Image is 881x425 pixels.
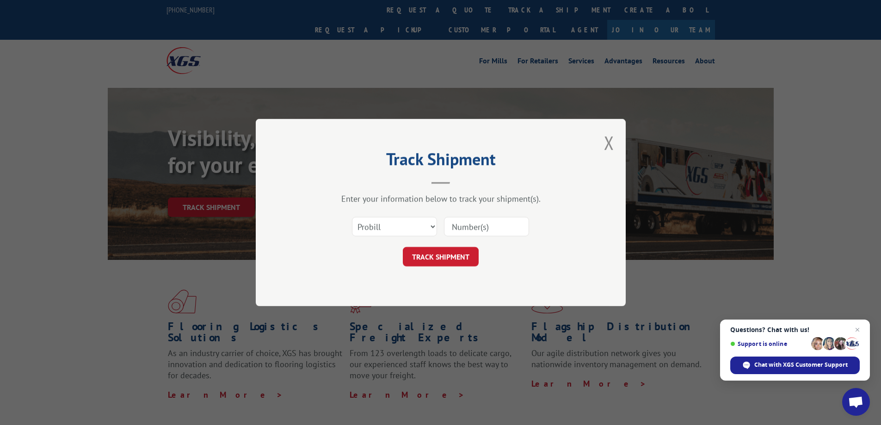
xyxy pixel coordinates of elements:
button: TRACK SHIPMENT [403,247,479,266]
span: Support is online [730,340,808,347]
span: Questions? Chat with us! [730,326,860,333]
div: Chat with XGS Customer Support [730,357,860,374]
input: Number(s) [444,217,529,236]
span: Chat with XGS Customer Support [754,361,848,369]
div: Enter your information below to track your shipment(s). [302,193,579,204]
h2: Track Shipment [302,153,579,170]
button: Close modal [604,130,614,155]
div: Open chat [842,388,870,416]
span: Close chat [852,324,863,335]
